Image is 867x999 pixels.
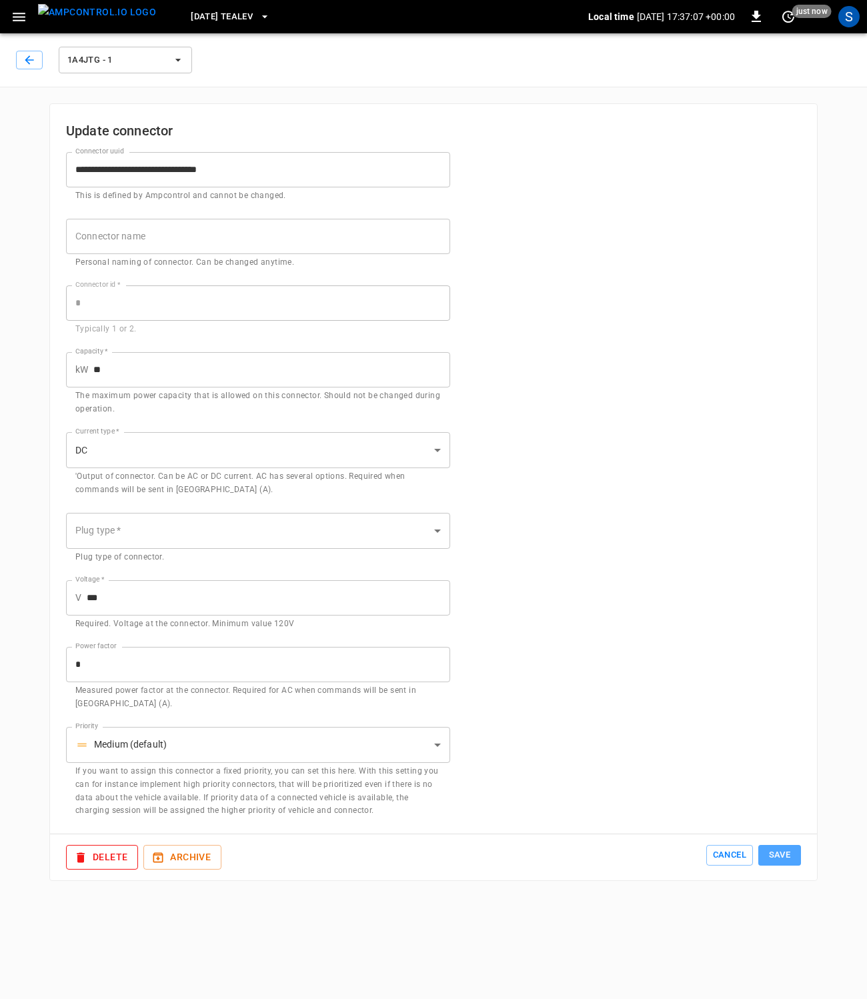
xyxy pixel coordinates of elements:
[75,684,441,711] p: Measured power factor at the connector. Required for AC when commands will be sent in [GEOGRAPHIC...
[75,256,441,269] p: Personal naming of connector. Can be changed anytime.
[778,6,799,27] button: set refresh interval
[75,721,99,732] label: Priority
[75,389,441,416] p: The maximum power capacity that is allowed on this connector. Should not be changed during operat...
[66,120,801,141] h6: Update connector
[75,363,88,377] p: kW
[588,10,634,23] p: Local time
[75,641,117,652] label: Power factor
[637,10,735,23] p: [DATE] 17:37:07 +00:00
[67,53,166,68] span: 1A4JTG - 1
[75,279,120,290] label: Connector id
[75,574,105,585] label: Voltage
[75,189,441,203] p: This is defined by Ampcontrol and cannot be changed.
[838,6,860,27] div: profile-icon
[75,426,119,437] label: Current type
[66,432,450,468] div: DC
[792,5,832,18] span: just now
[38,4,156,21] img: ampcontrol.io logo
[75,591,81,605] p: V
[706,845,753,866] button: Cancel
[75,618,441,631] p: Required. Voltage at the connector. Minimum value 120V
[75,346,108,357] label: Capacity
[75,765,441,818] p: If you want to assign this connector a fixed priority, you can set this here. With this setting y...
[59,47,192,73] button: 1A4JTG - 1
[191,9,253,25] span: [DATE] TealEV
[75,470,441,497] p: 'Output of connector. Can be AC or DC current. AC has several options. Required when commands wil...
[143,845,221,870] button: Archive
[75,551,441,564] p: Plug type of connector.
[66,845,138,870] button: Delete
[75,738,429,752] div: Medium (default)
[758,845,801,866] button: Save
[75,146,124,157] label: Connector uuid
[75,323,441,336] p: Typically 1 or 2.
[185,4,275,30] button: [DATE] TealEV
